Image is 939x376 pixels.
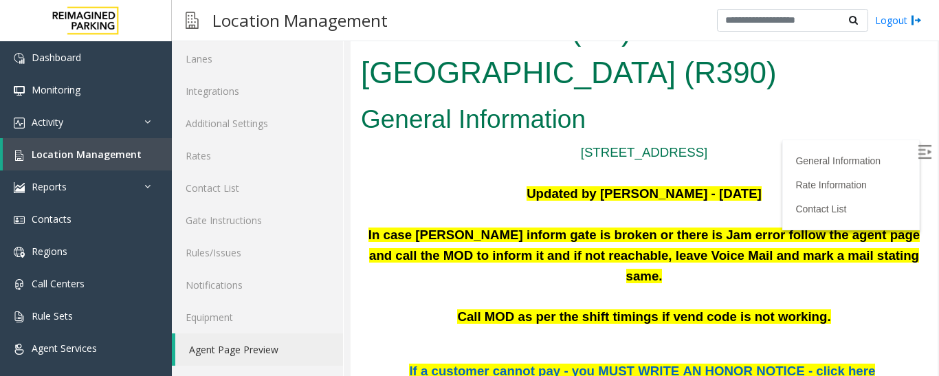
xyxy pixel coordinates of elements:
a: Integrations [172,75,343,107]
a: [STREET_ADDRESS] [230,138,357,153]
span: Regions [32,245,67,258]
a: Contact List [445,197,496,208]
img: 'icon' [14,214,25,225]
a: Notifications [172,269,343,301]
b: In case [PERSON_NAME] inform gate is broken or there is Jam error follow the agent page and call ... [18,221,569,276]
img: 'icon' [14,53,25,64]
h1: R30-259 - First (1st) [GEOGRAPHIC_DATA] (R390) [10,2,577,87]
a: Equipment [172,301,343,333]
a: Agent Page Preview [175,333,343,366]
img: 'icon' [14,150,25,161]
a: Additional Settings [172,107,343,140]
a: Contact List [172,172,343,204]
img: 'icon' [14,118,25,129]
a: Rate Information [445,173,516,184]
font: Updated by [PERSON_NAME] - [DATE] [176,179,411,194]
span: Contacts [32,212,71,225]
b: Call MOD as per the shift timings if vend code is not working. [107,302,480,317]
img: 'icon' [14,182,25,193]
span: Call Centers [32,277,85,290]
a: Logout [875,13,922,27]
span: Agent Services [32,342,97,355]
img: pageIcon [186,3,199,37]
img: 'icon' [14,311,25,322]
img: logout [911,13,922,27]
span: Location Management [32,148,142,161]
h3: Location Management [206,3,395,37]
span: Rule Sets [32,309,73,322]
img: 'icon' [14,247,25,258]
span: Reports [32,180,67,193]
span: If a customer cannot pay - you MUST WRITE AN HONOR NOTICE - click here [58,357,524,371]
span: Activity [32,115,63,129]
a: Rules/Issues [172,236,343,269]
span: Dashboard [32,51,81,64]
a: Gate Instructions [172,204,343,236]
a: Location Management [3,138,172,170]
img: 'icon' [14,279,25,290]
img: Open/Close Sidebar Menu [567,138,581,152]
a: Rates [172,140,343,172]
a: General Information [445,148,530,159]
img: 'icon' [14,344,25,355]
a: Lanes [172,43,343,75]
span: Monitoring [32,83,80,96]
a: If a customer cannot pay - you MUST WRITE AN HONOR NOTICE - click here [58,359,524,371]
img: 'icon' [14,85,25,96]
h2: General Information [10,95,577,131]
